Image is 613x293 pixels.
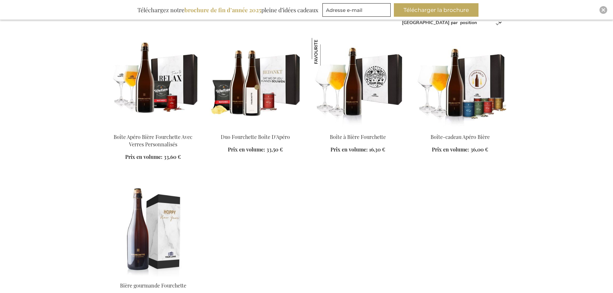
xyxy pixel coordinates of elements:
span: 33,60 € [164,153,181,160]
a: Bière gourmande Fourchette [120,282,186,289]
a: Fourchette Beer Gift Box Boîte à Bière Fourchette [312,125,404,132]
b: brochure de fin d’année 2025 [184,6,261,14]
label: [GEOGRAPHIC_DATA] par [402,20,458,26]
span: Prix en volume: [330,146,368,153]
span: Prix en volume: [228,146,265,153]
a: Boîte Apéro Bière Fourchette Avec Verres Personnalisés [114,133,192,148]
img: Duo Fourchette Apéro Box [209,38,302,128]
a: Prix en volume: 16,30 € [330,146,385,153]
a: Duo Fourchette Boîte D'Apéro [221,133,290,140]
img: Boîte à Bière Fourchette [312,38,339,66]
a: Boîte à Bière Fourchette [330,133,386,140]
a: Fourchette Beer Apéro Box With Personalised Glasses [107,125,199,132]
img: Fourchette Beer Gift Box [312,38,404,128]
img: Close [601,8,605,12]
a: Duo Fourchette Apéro Box [209,125,302,132]
img: Boîte-cadeau Apéro Bière [414,38,506,128]
a: Fourchette beer 75 cl [107,274,199,280]
input: Adresse e-mail [322,3,391,17]
div: Téléchargez notre pleine d’idées cadeaux [135,3,321,17]
form: marketing offers and promotions [322,3,393,19]
span: 16,30 € [369,146,385,153]
button: Télécharger la brochure [394,3,478,17]
img: Fourchette Beer Apéro Box With Personalised Glasses [107,38,199,128]
img: Fourchette beer 75 cl [107,187,199,277]
span: 33,50 € [266,146,283,153]
div: Close [599,6,607,14]
a: Prix en volume: 33,60 € [125,153,181,161]
span: Prix en volume: [125,153,163,160]
a: Prix en volume: 33,50 € [228,146,283,153]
